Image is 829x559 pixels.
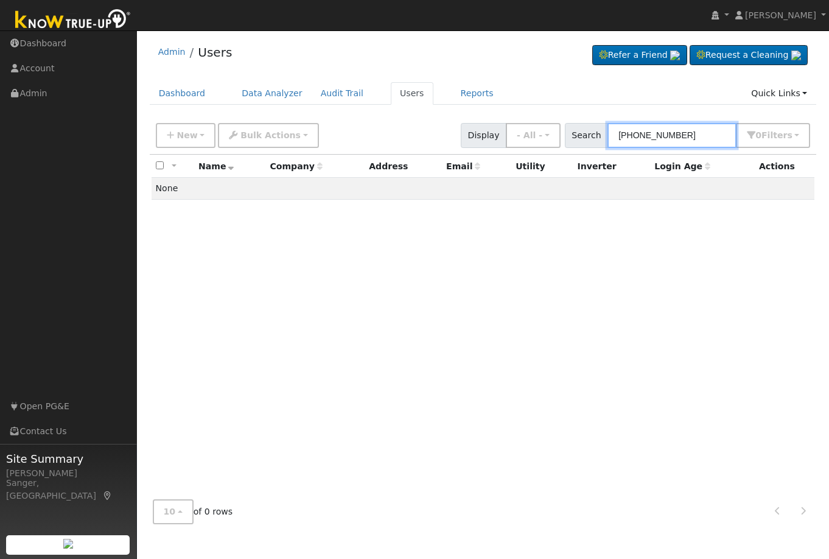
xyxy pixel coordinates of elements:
[446,161,480,171] span: Email
[654,161,710,171] span: Days since last login
[578,160,646,173] div: Inverter
[312,82,373,105] a: Audit Trail
[736,123,810,148] button: 0Filters
[759,160,810,173] div: Actions
[607,123,736,148] input: Search
[670,51,680,60] img: retrieve
[787,130,792,140] span: s
[102,491,113,501] a: Map
[158,47,186,57] a: Admin
[150,82,215,105] a: Dashboard
[270,161,322,171] span: Company name
[506,123,561,148] button: - All -
[6,477,130,502] div: Sanger, [GEOGRAPHIC_DATA]
[63,539,73,549] img: retrieve
[6,451,130,467] span: Site Summary
[461,123,506,148] span: Display
[391,82,433,105] a: Users
[152,178,815,200] td: None
[153,499,194,524] button: 10
[164,507,176,516] span: 10
[9,7,137,34] img: Know True-Up
[690,45,808,66] a: Request a Cleaning
[177,130,197,140] span: New
[452,82,503,105] a: Reports
[198,161,234,171] span: Name
[369,160,438,173] div: Address
[153,499,233,524] span: of 0 rows
[745,10,816,20] span: [PERSON_NAME]
[761,130,792,140] span: Filter
[218,123,318,148] button: Bulk Actions
[592,45,687,66] a: Refer a Friend
[565,123,608,148] span: Search
[742,82,816,105] a: Quick Links
[198,45,232,60] a: Users
[233,82,312,105] a: Data Analyzer
[6,467,130,480] div: [PERSON_NAME]
[791,51,801,60] img: retrieve
[240,130,301,140] span: Bulk Actions
[516,160,568,173] div: Utility
[156,123,216,148] button: New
